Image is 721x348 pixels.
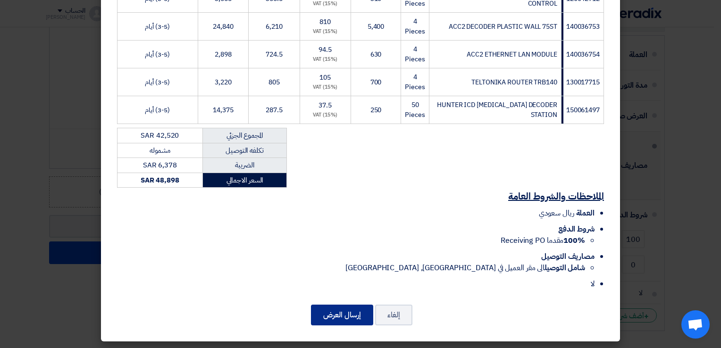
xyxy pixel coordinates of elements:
td: الضريبة [202,158,286,173]
span: 50 Pieces [405,100,425,120]
strong: SAR 48,898 [141,175,179,185]
span: 250 [370,105,382,115]
span: مصاريف التوصيل [541,251,595,262]
span: مقدما Receiving PO [501,235,585,246]
a: Open chat [681,310,710,339]
span: 805 [268,77,280,87]
span: (3-5) أيام [145,22,170,32]
span: 14,375 [213,105,233,115]
span: 810 [319,17,331,27]
span: 5,400 [368,22,385,32]
span: 700 [370,77,382,87]
div: (15%) VAT [304,56,347,64]
span: 37.5 [319,100,332,110]
strong: 100% [563,235,585,246]
td: 140036754 [561,41,604,68]
td: السعر الاجمالي [202,173,286,188]
td: 140036753 [561,13,604,41]
td: تكلفه التوصيل [202,143,286,158]
span: (3-5) أيام [145,50,170,59]
button: إلغاء [375,305,412,325]
span: ACC2 ETHERNET LAN MODULE [467,50,557,59]
span: 94.5 [319,45,332,55]
div: (15%) VAT [304,28,347,36]
td: 130017715 [561,68,604,96]
span: شروط الدفع [558,224,595,235]
span: مشموله [150,145,170,156]
span: 4 Pieces [405,72,425,92]
span: 24,840 [213,22,233,32]
span: (3-5) أيام [145,105,170,115]
span: SAR 6,378 [143,160,177,170]
span: 287.5 [266,105,283,115]
td: المجموع الجزئي [202,128,286,143]
span: 3,220 [215,77,232,87]
li: الى مقر العميل في [GEOGRAPHIC_DATA], [GEOGRAPHIC_DATA] [117,262,585,273]
span: (3-5) أيام [145,77,170,87]
span: 630 [370,50,382,59]
button: إرسال العرض [311,305,373,325]
span: ريال سعودي [539,207,574,219]
span: 4 Pieces [405,44,425,64]
td: 150061497 [561,96,604,124]
span: 2,898 [215,50,232,59]
td: SAR 42,520 [117,128,203,143]
span: 105 [319,73,331,83]
u: الملاحظات والشروط العامة [508,189,604,203]
div: (15%) VAT [304,111,347,119]
span: HUNTER ICD [MEDICAL_DATA] DECODER STATION [437,100,557,120]
span: TELTONIKA ROUTER TRB140 [471,77,557,87]
span: 4 Pieces [405,17,425,36]
span: 6,210 [266,22,283,32]
span: ACC2 DECODER PLASTIC WALL 75ST [449,22,557,32]
strong: شامل التوصيل [545,262,585,273]
span: 724.5 [266,50,283,59]
div: (15%) VAT [304,83,347,91]
li: لا [117,278,595,290]
span: العملة [576,207,595,219]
